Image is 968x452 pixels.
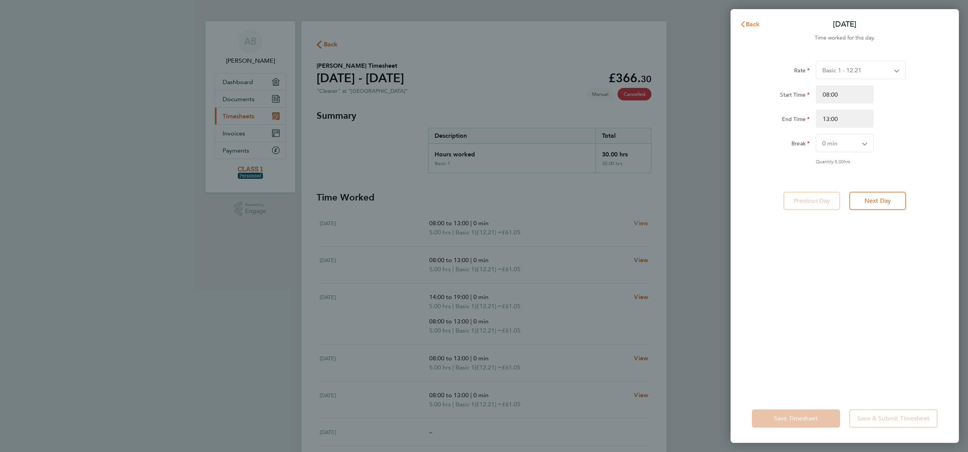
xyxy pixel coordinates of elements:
[816,158,906,164] div: Quantity: hrs
[816,85,874,103] input: E.g. 08:00
[782,116,810,125] label: End Time
[791,140,810,149] label: Break
[732,17,767,32] button: Back
[794,67,810,76] label: Rate
[780,91,810,100] label: Start Time
[849,192,906,210] button: Next Day
[746,21,760,28] span: Back
[835,158,844,164] span: 5.00
[816,110,874,128] input: E.g. 18:00
[865,197,891,205] span: Next Day
[833,19,857,30] p: [DATE]
[731,33,959,43] div: Time worked for this day.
